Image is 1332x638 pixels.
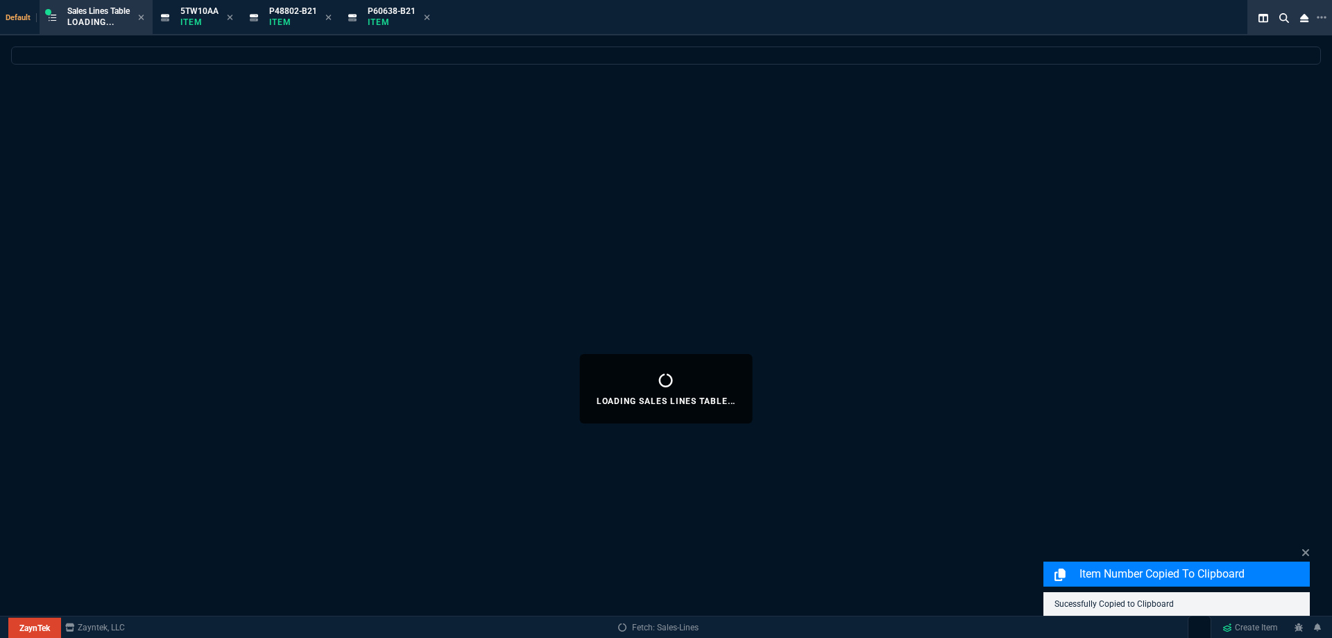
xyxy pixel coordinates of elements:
[67,6,130,16] span: Sales Lines Table
[1295,10,1314,26] nx-icon: Close Workbench
[1253,10,1274,26] nx-icon: Split Panels
[180,6,219,16] span: 5TW10AA
[1274,10,1295,26] nx-icon: Search
[1079,566,1307,582] p: Item Number Copied to Clipboard
[424,12,430,24] nx-icon: Close Tab
[1054,598,1299,610] p: Sucessfully Copied to Clipboard
[325,12,332,24] nx-icon: Close Tab
[269,6,317,16] span: P48802-B21
[368,6,416,16] span: P60638-B21
[180,17,219,28] p: Item
[227,12,233,24] nx-icon: Close Tab
[269,17,317,28] p: Item
[138,12,144,24] nx-icon: Close Tab
[618,621,699,634] a: Fetch: Sales-Lines
[1217,617,1283,638] a: Create Item
[597,396,736,407] p: Loading Sales Lines Table...
[368,17,416,28] p: Item
[67,17,130,28] p: Loading...
[61,621,129,634] a: msbcCompanyName
[6,13,37,22] span: Default
[1317,11,1326,24] nx-icon: Open New Tab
